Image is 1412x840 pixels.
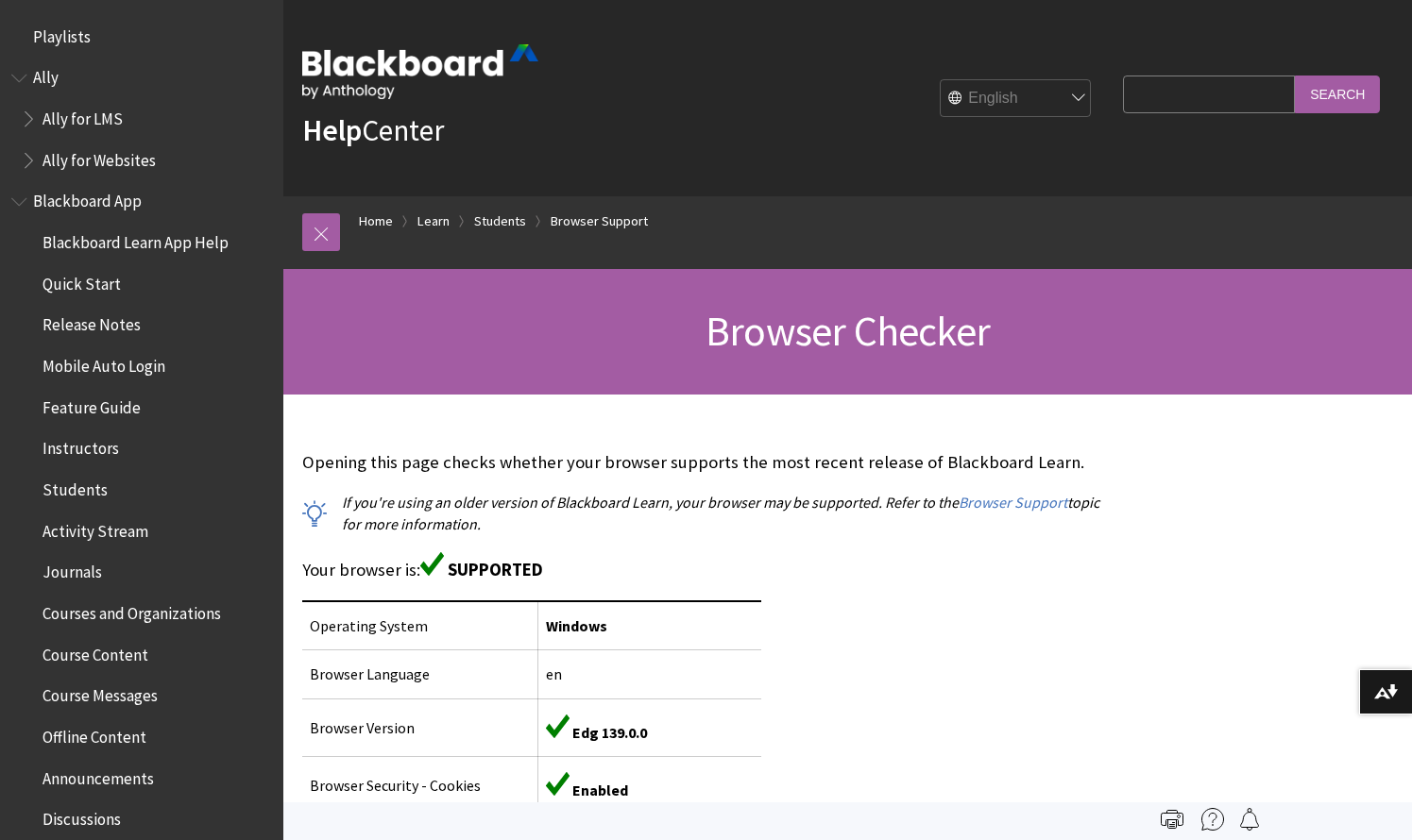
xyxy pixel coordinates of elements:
[11,21,272,53] nav: Book outline for Playlists
[43,557,102,582] span: Journals
[43,103,123,128] span: Ally for LMS
[43,515,148,541] span: Activity Stream
[33,21,91,46] span: Playlists
[302,650,538,698] td: Browser Language
[43,227,229,252] span: Blackboard Learn App Help
[302,111,444,149] a: HelpCenter
[43,144,156,170] span: Ally for Websites
[941,80,1092,118] select: Site Language Selector
[302,492,1114,534] p: If you're using an older version of Blackboard Learn, your browser may be supported. Refer to the...
[302,601,538,650] td: Operating System
[43,803,121,829] span: Discussions
[11,62,272,176] nav: Book outline for Anthology Ally Help
[302,111,362,149] strong: Help
[43,597,221,623] span: Courses and Organizations
[572,781,628,799] span: Enabled
[1161,808,1183,831] img: Print
[1201,808,1224,831] img: More help
[43,639,148,664] span: Course Content
[546,616,607,635] span: Windows
[448,559,543,580] span: SUPPORTED
[43,721,146,747] span: Offline Content
[1238,808,1261,831] img: Follow this page
[43,310,141,335] span: Release Notes
[43,680,158,706] span: Course Messages
[302,44,538,99] img: Blackboard by Anthology
[359,210,393,233] a: Home
[959,493,1067,512] a: Browser Support
[551,210,648,233] a: Browser Support
[417,210,450,233] a: Learn
[474,210,526,233] a: Students
[546,664,562,683] span: en
[1295,76,1380,112] input: Search
[572,723,647,742] span: Edg 139.0.0
[302,698,538,756] td: Browser Version
[43,763,154,788] span: Announcements
[302,756,538,814] td: Browser Security - Cookies
[546,714,570,738] img: Green supported icon
[43,474,108,499] span: Students
[43,433,119,459] span: Instructors
[33,186,142,211] span: Blackboard App
[706,305,990,357] span: Browser Checker
[43,350,165,376] span: Mobile Auto Login
[33,62,59,88] span: Ally
[43,268,121,294] span: Quick Start
[420,552,444,576] img: Green supported icon
[546,772,570,796] img: Green supported icon
[302,552,1114,582] p: Your browser is:
[302,450,1114,475] p: Opening this page checks whether your browser supports the most recent release of Blackboard Learn.
[43,392,141,417] span: Feature Guide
